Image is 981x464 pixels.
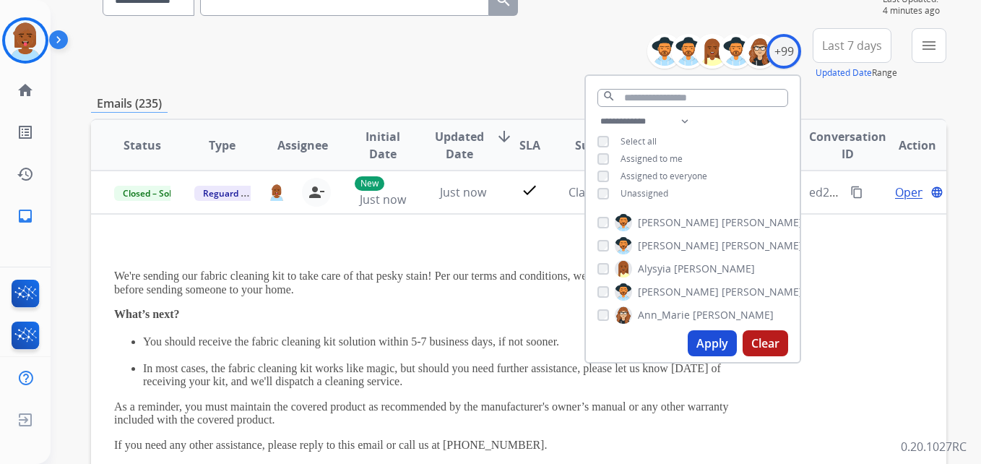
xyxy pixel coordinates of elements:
[901,438,967,455] p: 0.20.1027RC
[813,28,891,63] button: Last 7 days
[435,128,484,163] span: Updated Date
[114,439,763,452] p: If you need any other assistance, please reply to this email or call us at [PHONE_NUMBER].
[17,207,34,225] mat-icon: inbox
[355,176,384,191] p: New
[638,239,719,253] span: [PERSON_NAME]
[114,186,194,201] span: Closed – Solved
[674,262,755,276] span: [PERSON_NAME]
[621,135,657,147] span: Select all
[91,95,168,113] p: Emails (235)
[124,137,161,154] span: Status
[143,335,763,348] p: You should receive the fabric cleaning kit solution within 5-7 business days, if not sooner.
[766,34,801,69] div: +99
[143,362,763,389] p: In most cases, the fabric cleaning kit works like magic, but should you need further assistance, ...
[688,330,737,356] button: Apply
[17,124,34,141] mat-icon: list_alt
[17,166,34,183] mat-icon: history
[602,90,615,103] mat-icon: search
[17,82,34,99] mat-icon: home
[930,186,943,199] mat-icon: language
[883,5,946,17] span: 4 minutes ago
[895,184,925,201] span: Open
[114,270,763,296] p: We're sending our fabric cleaning kit to take care of that pesky stain! Per our terms and conditi...
[850,186,863,199] mat-icon: content_copy
[638,262,671,276] span: Alysyia
[114,400,763,427] p: As a reminder, you must maintain the covered product as recommended by the manufacturer's owner’s...
[360,192,406,207] span: Just now
[114,308,180,320] strong: What’s next?
[269,184,285,200] img: agent-avatar
[496,128,513,145] mat-icon: arrow_downward
[638,215,719,230] span: [PERSON_NAME]
[621,152,683,165] span: Assigned to me
[920,37,938,54] mat-icon: menu
[209,137,235,154] span: Type
[638,308,690,322] span: Ann_Marie
[809,128,886,163] span: Conversation ID
[722,215,803,230] span: [PERSON_NAME]
[621,187,668,199] span: Unassigned
[822,43,882,48] span: Last 7 days
[743,330,788,356] button: Clear
[638,285,719,299] span: [PERSON_NAME]
[693,308,774,322] span: [PERSON_NAME]
[816,67,872,79] button: Updated Date
[866,120,946,171] th: Action
[355,128,411,163] span: Initial Date
[194,186,260,201] span: Reguard CS
[722,285,803,299] span: [PERSON_NAME]
[621,170,707,182] span: Assigned to everyone
[575,137,618,154] span: Subject
[5,20,46,61] img: avatar
[308,184,325,201] mat-icon: person_remove
[277,137,328,154] span: Assignee
[521,181,538,199] mat-icon: check
[722,239,803,253] span: [PERSON_NAME]
[519,137,540,154] span: SLA
[569,184,642,200] span: Claim Update
[440,184,486,200] span: Just now
[816,66,897,79] span: Range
